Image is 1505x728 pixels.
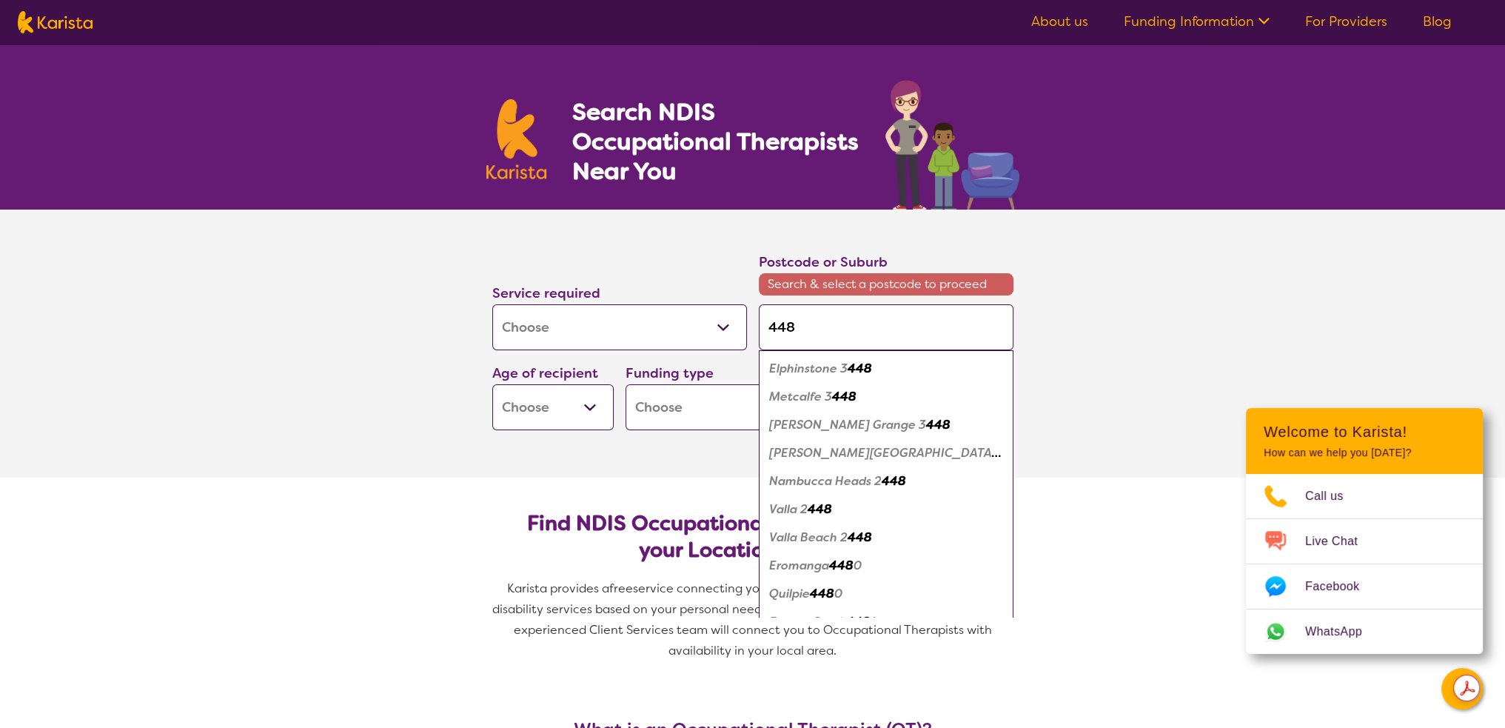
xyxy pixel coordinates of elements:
[766,580,1006,608] div: Quilpie 4480
[486,99,547,179] img: Karista logo
[882,473,906,489] em: 448
[507,581,609,596] span: Karista provides a
[766,467,1006,495] div: Nambucca Heads 2448
[766,355,1006,383] div: Elphinstone 3448
[1124,13,1270,30] a: Funding Information
[769,586,810,601] em: Quilpie
[810,586,834,601] em: 448
[808,501,832,517] em: 448
[1246,610,1483,654] a: Web link opens in a new tab.
[766,439,1006,467] div: Hyland Park 2448
[832,389,857,404] em: 448
[769,501,808,517] em: Valla 2
[829,558,854,573] em: 448
[1246,474,1483,654] ul: Choose channel
[769,417,926,433] em: [PERSON_NAME] Grange 3
[626,364,714,382] label: Funding type
[766,524,1006,552] div: Valla Beach 2448
[769,558,829,573] em: Eromanga
[834,586,842,601] em: 0
[766,495,1006,524] div: Valla 2448
[18,11,93,33] img: Karista logo
[926,417,951,433] em: 448
[492,364,598,382] label: Age of recipient
[1264,423,1465,441] h2: Welcome to Karista!
[759,304,1013,350] input: Type
[759,273,1013,295] span: Search & select a postcode to proceed
[759,253,888,271] label: Postcode or Suburb
[504,510,1002,564] h2: Find NDIS Occupational Therapists based on your Location & Needs
[854,558,862,573] em: 0
[769,614,846,630] em: Farrars Creek
[492,581,1016,658] span: service connecting you with Occupational Therapists and other disability services based on your p...
[769,389,832,404] em: Metcalfe 3
[766,411,1006,439] div: Sutton Grange 3448
[609,581,633,596] span: free
[766,383,1006,411] div: Metcalfe 3448
[766,552,1006,580] div: Eromanga 4480
[1305,13,1387,30] a: For Providers
[1246,408,1483,654] div: Channel Menu
[1305,485,1361,507] span: Call us
[848,530,872,545] em: 448
[572,97,859,186] h1: Search NDIS Occupational Therapists Near You
[846,614,871,630] em: 448
[1305,575,1377,598] span: Facebook
[1305,530,1375,552] span: Live Chat
[848,361,872,376] em: 448
[769,473,882,489] em: Nambucca Heads 2
[766,608,1006,636] div: Farrars Creek 4481
[769,530,848,545] em: Valla Beach 2
[769,445,1006,461] em: [PERSON_NAME][GEOGRAPHIC_DATA] 2
[492,284,600,302] label: Service required
[1423,13,1452,30] a: Blog
[1264,447,1465,459] p: How can we help you [DATE]?
[769,361,848,376] em: Elphinstone 3
[885,80,1019,210] img: occupational-therapy
[1441,668,1483,709] button: Channel Menu
[1031,13,1088,30] a: About us
[871,614,875,630] em: 1
[1305,621,1380,643] span: WhatsApp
